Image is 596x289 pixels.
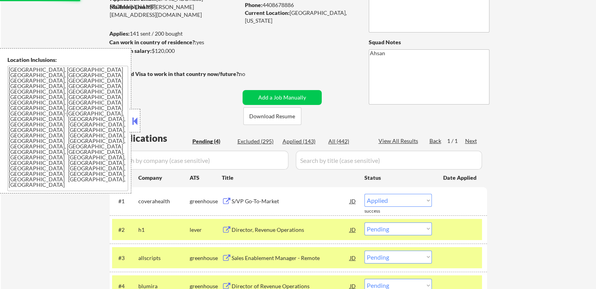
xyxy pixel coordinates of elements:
[192,137,232,145] div: Pending (4)
[222,174,357,182] div: Title
[465,137,478,145] div: Next
[118,226,132,234] div: #2
[110,4,150,10] strong: Mailslurp Email:
[349,222,357,237] div: JD
[232,226,350,234] div: Director, Revenue Operations
[190,174,222,182] div: ATS
[109,30,130,37] strong: Applies:
[245,2,263,8] strong: Phone:
[138,226,190,234] div: h1
[110,70,240,77] strong: Will need Visa to work in that country now/future?:
[447,137,465,145] div: 1 / 1
[109,47,152,54] strong: Minimum salary:
[138,254,190,262] div: allscripts
[110,3,240,18] div: [PERSON_NAME][EMAIL_ADDRESS][DOMAIN_NAME]
[109,38,237,46] div: yes
[364,170,432,184] div: Status
[379,137,420,145] div: View All Results
[239,70,261,78] div: no
[349,251,357,265] div: JD
[190,254,222,262] div: greenhouse
[349,194,357,208] div: JD
[190,197,222,205] div: greenhouse
[245,9,356,24] div: [GEOGRAPHIC_DATA], [US_STATE]
[443,174,478,182] div: Date Applied
[118,254,132,262] div: #3
[369,38,489,46] div: Squad Notes
[138,174,190,182] div: Company
[7,56,128,64] div: Location Inclusions:
[429,137,442,145] div: Back
[328,137,368,145] div: All (442)
[243,107,301,125] button: Download Resume
[364,208,396,215] div: success
[245,1,356,9] div: 4408678886
[109,39,196,45] strong: Can work in country of residence?:
[232,254,350,262] div: Sales Enablement Manager - Remote
[283,137,322,145] div: Applied (143)
[109,47,240,55] div: $120,000
[118,197,132,205] div: #1
[296,151,482,170] input: Search by title (case sensitive)
[232,197,350,205] div: S/VP Go-To-Market
[190,226,222,234] div: lever
[245,9,290,16] strong: Current Location:
[237,137,277,145] div: Excluded (295)
[112,134,190,143] div: Applications
[243,90,322,105] button: Add a Job Manually
[109,30,240,38] div: 141 sent / 200 bought
[112,151,288,170] input: Search by company (case sensitive)
[138,197,190,205] div: coverahealth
